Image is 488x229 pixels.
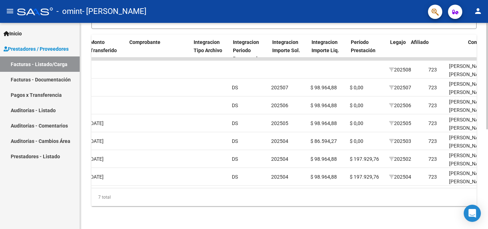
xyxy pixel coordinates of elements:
[312,39,339,53] span: Integracion Importe Liq.
[411,39,429,45] span: Afiliado
[350,120,363,126] span: $ 0,00
[129,39,160,45] span: Comprobante
[351,39,375,53] span: Período Prestación
[6,7,14,15] mat-icon: menu
[271,103,288,108] span: 202506
[474,7,482,15] mat-icon: person
[272,39,300,53] span: Integracion Importe Sol.
[230,35,269,66] datatable-header-cell: Integracion Periodo Presentacion
[389,85,411,90] span: 202507
[191,35,230,66] datatable-header-cell: Integracion Tipo Archivo
[310,156,337,162] span: $ 98.964,88
[310,174,337,180] span: $ 98.964,88
[389,67,411,73] span: 202508
[91,188,477,206] div: 7 total
[389,174,411,180] span: 202504
[271,120,288,126] span: 202505
[271,174,288,180] span: 202504
[428,66,437,74] div: 723
[126,35,191,66] datatable-header-cell: Comprobante
[4,45,69,53] span: Prestadores / Proveedores
[194,39,222,53] span: Integracion Tipo Archivo
[428,84,437,92] div: 723
[232,138,238,144] span: DS
[350,156,379,162] span: $ 197.929,76
[387,35,408,66] datatable-header-cell: Legajo
[232,120,238,126] span: DS
[232,156,238,162] span: DS
[390,39,406,45] span: Legajo
[428,101,437,110] div: 723
[310,85,337,90] span: $ 98.964,88
[350,103,363,108] span: $ 0,00
[90,39,117,53] span: Monto Transferido
[428,173,437,181] div: 723
[350,138,363,144] span: $ 0,00
[232,85,238,90] span: DS
[464,205,481,222] div: Open Intercom Messenger
[408,35,465,66] datatable-header-cell: Afiliado
[89,138,104,144] span: [DATE]
[350,174,379,180] span: $ 197.929,76
[89,174,104,180] span: [DATE]
[348,35,387,66] datatable-header-cell: Período Prestación
[269,35,309,66] datatable-header-cell: Integracion Importe Sol.
[389,156,411,162] span: 202502
[389,120,411,126] span: 202505
[428,155,437,163] div: 723
[232,103,238,108] span: DS
[389,138,411,144] span: 202503
[310,120,337,126] span: $ 98.964,88
[232,174,238,180] span: DS
[310,138,337,144] span: $ 86.594,27
[233,39,263,61] span: Integracion Periodo Presentacion
[309,35,348,66] datatable-header-cell: Integracion Importe Liq.
[428,137,437,145] div: 723
[87,35,126,66] datatable-header-cell: Monto Transferido
[271,138,288,144] span: 202504
[89,120,104,126] span: [DATE]
[89,156,104,162] span: [DATE]
[4,30,22,38] span: Inicio
[82,4,146,19] span: - [PERSON_NAME]
[271,85,288,90] span: 202507
[389,103,411,108] span: 202506
[428,119,437,128] div: 723
[56,4,82,19] span: - omint
[350,85,363,90] span: $ 0,00
[310,103,337,108] span: $ 98.964,88
[271,156,288,162] span: 202504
